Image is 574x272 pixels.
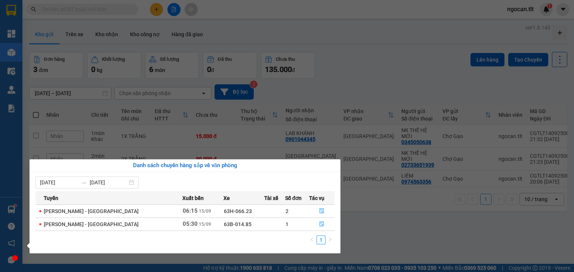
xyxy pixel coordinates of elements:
span: swap-right [81,179,87,185]
span: 1 [286,221,288,227]
span: 15/09 [199,222,211,227]
span: [PERSON_NAME] - [GEOGRAPHIC_DATA] [44,208,139,214]
li: 1 [317,235,325,244]
span: Tác vụ [309,194,324,202]
span: Xe [223,194,230,202]
span: 63B-014.85 [224,221,251,227]
span: Tài xế [264,194,278,202]
span: Tuyến [44,194,58,202]
a: 1 [317,236,325,244]
li: Previous Page [308,235,317,244]
div: Danh sách chuyến hàng sắp về văn phòng [36,161,334,170]
span: [PERSON_NAME] - [GEOGRAPHIC_DATA] [44,221,139,227]
span: 15/09 [199,209,211,214]
button: file-done [309,218,334,230]
span: 2 [286,208,288,214]
span: Xuất bến [182,194,204,202]
span: file-done [319,221,324,227]
span: to [81,179,87,185]
li: Next Page [325,235,334,244]
input: Đến ngày [90,178,127,187]
input: Từ ngày [40,178,78,187]
button: file-done [309,205,334,217]
span: 05:30 [183,221,198,227]
span: 63H-066.23 [224,208,252,214]
button: left [308,235,317,244]
span: left [310,237,314,242]
span: right [328,237,332,242]
button: right [325,235,334,244]
span: 06:15 [183,207,198,214]
span: file-done [319,208,324,214]
span: Số đơn [285,194,302,202]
